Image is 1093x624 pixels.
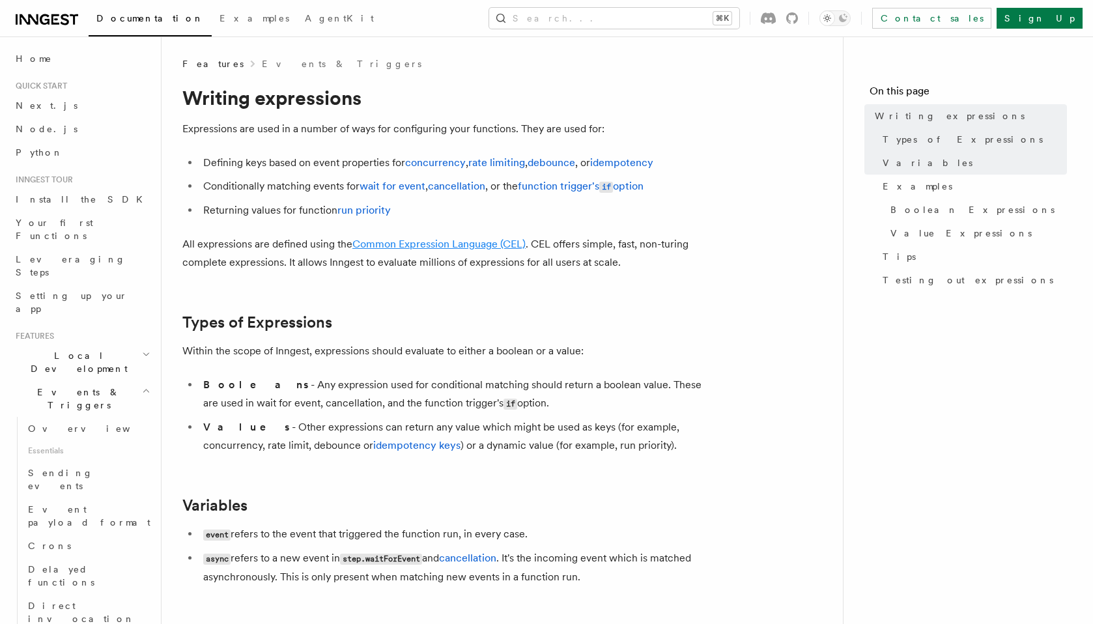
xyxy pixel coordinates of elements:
a: run priority [337,204,391,216]
h1: Writing expressions [182,86,703,109]
a: Examples [877,175,1067,198]
li: Returning values for function [199,201,703,220]
p: All expressions are defined using the . CEL offers simple, fast, non-turing complete expressions.... [182,235,703,272]
span: Variables [883,156,972,169]
a: Documentation [89,4,212,36]
code: if [599,182,613,193]
a: Next.js [10,94,153,117]
a: Writing expressions [870,104,1067,128]
span: AgentKit [305,13,374,23]
li: refers to the event that triggered the function run, in every case. [199,525,703,544]
a: Setting up your app [10,284,153,320]
a: Delayed functions [23,558,153,594]
span: Sending events [28,468,93,491]
li: - Other expressions can return any value which might be used as keys (for example, concurrency, r... [199,418,703,455]
a: Examples [212,4,297,35]
a: Event payload format [23,498,153,534]
a: Install the SDK [10,188,153,211]
a: wait for event [360,180,425,192]
a: Events & Triggers [262,57,421,70]
button: Events & Triggers [10,380,153,417]
a: Value Expressions [885,221,1067,245]
a: Home [10,47,153,70]
span: Examples [883,180,952,193]
span: Testing out expressions [883,274,1053,287]
a: Node.js [10,117,153,141]
li: - Any expression used for conditional matching should return a boolean value. These are used in w... [199,376,703,413]
a: cancellation [428,180,485,192]
span: Value Expressions [890,227,1032,240]
a: cancellation [439,552,496,564]
code: if [504,399,517,410]
a: Types of Expressions [182,313,332,332]
span: Next.js [16,100,78,111]
a: Leveraging Steps [10,248,153,284]
span: Boolean Expressions [890,203,1055,216]
li: refers to a new event in and . It's the incoming event which is matched asynchronously. This is o... [199,549,703,586]
a: idempotency [590,156,653,169]
span: Local Development [10,349,142,375]
code: async [203,554,231,565]
li: Defining keys based on event properties for , , , or [199,154,703,172]
button: Toggle dark mode [819,10,851,26]
a: Variables [182,496,248,515]
span: Quick start [10,81,67,91]
button: Local Development [10,344,153,380]
a: Python [10,141,153,164]
a: AgentKit [297,4,382,35]
span: Types of Expressions [883,133,1043,146]
span: Node.js [16,124,78,134]
span: Setting up your app [16,291,128,314]
span: Home [16,52,52,65]
a: Crons [23,534,153,558]
a: Your first Functions [10,211,153,248]
code: event [203,530,231,541]
span: Delayed functions [28,564,94,588]
span: Leveraging Steps [16,254,126,277]
span: Your first Functions [16,218,93,241]
p: Within the scope of Inngest, expressions should evaluate to either a boolean or a value: [182,342,703,360]
strong: Values [203,421,292,433]
span: Features [182,57,244,70]
a: Sign Up [997,8,1083,29]
span: Direct invocation [28,601,135,624]
span: Documentation [96,13,204,23]
span: Crons [28,541,71,551]
span: Events & Triggers [10,386,142,412]
a: debounce [528,156,575,169]
span: Python [16,147,63,158]
strong: Booleans [203,378,311,391]
span: Writing expressions [875,109,1025,122]
p: Expressions are used in a number of ways for configuring your functions. They are used for: [182,120,703,138]
code: step.waitForEvent [340,554,422,565]
a: function trigger'sifoption [518,180,644,192]
a: Sending events [23,461,153,498]
a: Boolean Expressions [885,198,1067,221]
a: Testing out expressions [877,268,1067,292]
a: Types of Expressions [877,128,1067,151]
a: Tips [877,245,1067,268]
a: Overview [23,417,153,440]
a: idempotency keys [373,439,461,451]
a: Variables [877,151,1067,175]
span: Overview [28,423,162,434]
li: Conditionally matching events for , , or the [199,177,703,196]
span: Inngest tour [10,175,73,185]
span: Install the SDK [16,194,150,205]
a: Common Expression Language (CEL) [352,238,526,250]
a: rate limiting [468,156,525,169]
span: Tips [883,250,916,263]
span: Examples [220,13,289,23]
a: Contact sales [872,8,991,29]
button: Search...⌘K [489,8,739,29]
h4: On this page [870,83,1067,104]
kbd: ⌘K [713,12,731,25]
a: concurrency [405,156,466,169]
span: Essentials [23,440,153,461]
span: Features [10,331,54,341]
span: Event payload format [28,504,150,528]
